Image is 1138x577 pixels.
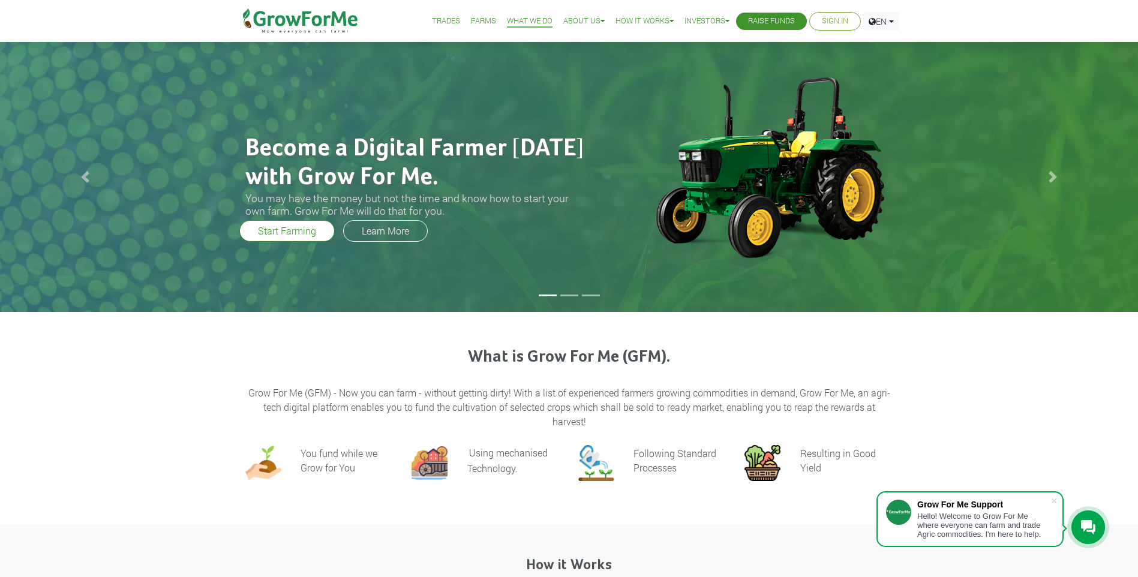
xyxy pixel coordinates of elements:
[917,512,1050,539] div: Hello! Welcome to Grow For Me where everyone can farm and trade Agric commodities. I'm here to help.
[432,15,460,28] a: Trades
[236,557,902,574] h4: How it Works
[917,500,1050,509] div: Grow For Me Support
[635,71,902,263] img: growforme image
[412,445,448,481] img: growforme image
[467,446,548,474] p: Using mechanised Technology.
[239,220,335,242] a: Start Farming
[245,192,587,217] h3: You may have the money but not the time and know how to start your own farm. Grow For Me will do ...
[247,386,891,429] p: Grow For Me (GFM) - Now you can farm - without getting dirty! With a list of experienced farmers ...
[684,15,729,28] a: Investors
[578,445,614,481] img: growforme image
[247,347,891,368] h3: What is Grow For Me (GFM).
[822,15,848,28] a: Sign In
[343,220,428,242] a: Learn More
[800,447,876,474] h6: Resulting in Good Yield
[744,445,780,481] img: growforme image
[245,134,587,192] h2: Become a Digital Farmer [DATE] with Grow For Me.
[748,15,795,28] a: Raise Funds
[615,15,674,28] a: How it Works
[563,15,605,28] a: About Us
[507,15,553,28] a: What We Do
[471,15,496,28] a: Farms
[863,12,899,31] a: EN
[245,445,281,481] img: growforme image
[633,447,716,474] h6: Following Standard Processes
[301,447,377,474] h6: You fund while we Grow for You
